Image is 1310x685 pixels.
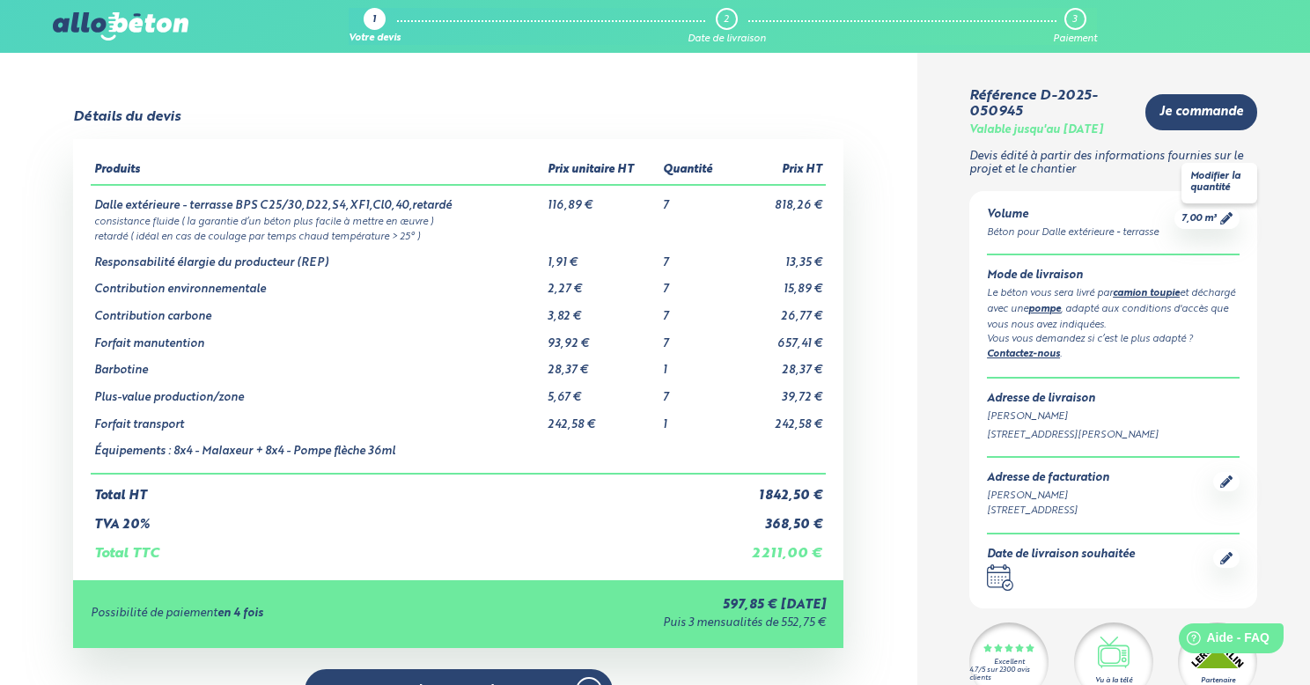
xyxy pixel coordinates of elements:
div: Le béton vous sera livré par et déchargé avec une , adapté aux conditions d'accès que vous nous a... [987,286,1240,332]
div: 1 [372,15,376,26]
td: 1 [659,405,730,432]
th: Produits [91,157,543,185]
div: Puis 3 mensualités de 552,75 € [469,617,826,630]
div: [STREET_ADDRESS][PERSON_NAME] [987,428,1240,443]
td: 368,50 € [730,504,826,533]
td: 15,89 € [730,269,826,297]
td: Dalle extérieure - terrasse BPS C25/30,D22,S4,XF1,Cl0,40,retardé [91,185,543,213]
td: 2 211,00 € [730,532,826,562]
div: Paiement [1053,33,1097,45]
div: Vous vous demandez si c’est le plus adapté ? . [987,332,1240,363]
th: Prix unitaire HT [544,157,660,185]
td: Forfait manutention [91,324,543,351]
td: 1 [659,350,730,378]
div: Mode de livraison [987,269,1240,283]
th: Quantité [659,157,730,185]
div: 4.7/5 sur 2300 avis clients [969,667,1049,682]
a: 3 Paiement [1053,8,1097,45]
span: Je commande [1159,105,1243,120]
div: Votre devis [349,33,401,45]
td: 3,82 € [544,297,660,324]
div: 3 [1072,14,1077,26]
td: 7 [659,324,730,351]
div: Référence D-2025-050945 [969,88,1131,121]
td: 818,26 € [730,185,826,213]
td: 242,58 € [730,405,826,432]
td: Total HT [91,474,730,504]
td: 28,37 € [730,350,826,378]
td: 2,27 € [544,269,660,297]
td: 1 842,50 € [730,474,826,504]
div: 2 [724,14,729,26]
td: Plus-value production/zone [91,378,543,405]
td: 5,67 € [544,378,660,405]
td: 26,77 € [730,297,826,324]
a: camion toupie [1113,289,1180,298]
td: retardé ( idéal en cas de coulage par temps chaud température > 25° ) [91,228,826,243]
div: Béton pour Dalle extérieure - terrasse [987,225,1159,240]
td: Barbotine [91,350,543,378]
td: 657,41 € [730,324,826,351]
td: TVA 20% [91,504,730,533]
td: 7 [659,269,730,297]
td: 7 [659,297,730,324]
td: Contribution carbone [91,297,543,324]
div: Volume [987,209,1159,222]
th: Prix HT [730,157,826,185]
div: Adresse de livraison [987,393,1240,406]
td: 7 [659,185,730,213]
div: Date de livraison [688,33,766,45]
a: Je commande [1145,94,1257,130]
div: Adresse de facturation [987,472,1109,485]
div: 597,85 € [DATE] [469,598,826,613]
a: Contactez-nous [987,350,1060,359]
td: Total TTC [91,532,730,562]
span: 7,00 m³ [1181,212,1217,225]
td: Équipements : 8x4 - Malaxeur + 8x4 - Pompe flèche 36ml [91,431,543,474]
iframe: Help widget launcher [1153,616,1291,666]
td: Contribution environnementale [91,269,543,297]
a: 1 Votre devis [349,8,401,45]
div: Possibilité de paiement [91,608,469,621]
div: Date de livraison souhaitée [987,549,1135,562]
td: Responsabilité élargie du producteur (REP) [91,243,543,270]
div: [PERSON_NAME] [987,489,1109,504]
div: [PERSON_NAME] [987,409,1240,424]
td: 13,35 € [730,243,826,270]
td: 39,72 € [730,378,826,405]
p: Devis édité à partir des informations fournies sur le projet et le chantier [969,151,1257,176]
a: 2 Date de livraison [688,8,766,45]
td: 7 [659,243,730,270]
div: [STREET_ADDRESS] [987,504,1109,519]
div: Détails du devis [73,109,180,125]
td: Forfait transport [91,405,543,432]
td: 7 [659,378,730,405]
td: 242,58 € [544,405,660,432]
a: pompe [1028,305,1061,314]
img: allobéton [53,12,188,41]
td: 28,37 € [544,350,660,378]
td: 116,89 € [544,185,660,213]
strong: en 4 fois [217,608,263,619]
td: consistance fluide ( la garantie d’un béton plus facile à mettre en œuvre ) [91,213,826,228]
div: Excellent [994,659,1025,667]
td: 93,92 € [544,324,660,351]
div: Valable jusqu'au [DATE] [969,124,1103,137]
td: 1,91 € [544,243,660,270]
